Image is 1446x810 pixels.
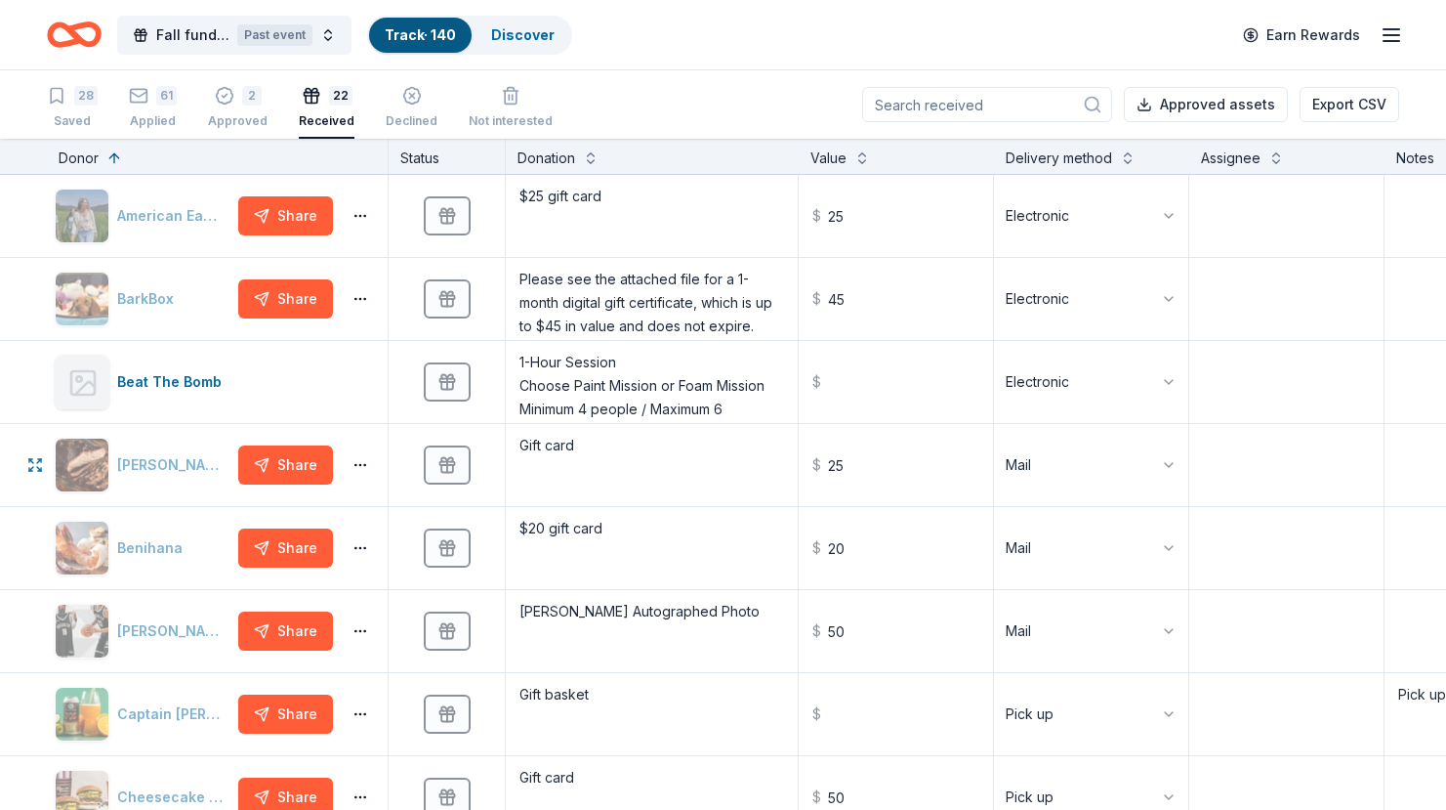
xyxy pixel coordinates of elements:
div: Delivery method [1006,147,1112,170]
div: Notes [1396,147,1434,170]
button: Beat The Bomb [55,355,372,409]
div: 22 [329,86,352,106]
div: Status [389,139,506,174]
button: Share [238,446,333,485]
button: Image for Brooklyn Nets[PERSON_NAME] [55,604,230,659]
button: 2Approved [208,78,268,139]
a: Discover [491,26,555,43]
button: Share [238,196,333,235]
div: Value [810,147,847,170]
a: Earn Rewards [1231,18,1372,53]
button: Declined [386,78,437,139]
div: 28 [74,86,98,106]
textarea: [PERSON_NAME] Autographed Photo [508,592,796,670]
a: Track· 140 [385,26,456,43]
div: Applied [129,113,177,129]
textarea: $20 gift card [508,509,796,587]
button: Image for BarkBoxBarkBox [55,272,230,326]
div: Received [299,113,354,129]
button: Track· 140Discover [367,16,572,55]
div: 2 [242,86,262,106]
button: Approved assets [1124,87,1288,122]
div: 61 [156,86,177,106]
div: Donor [59,147,99,170]
button: Image for BenihanaBenihana [55,521,230,576]
button: Image for Captain Lawrence Brewing CompanyCaptain [PERSON_NAME] Brewing Company [55,687,230,742]
button: Not interested [469,78,553,139]
div: Saved [47,113,98,129]
div: Approved [208,113,268,129]
button: Share [238,279,333,319]
textarea: Please see the attached file for a 1-month digital gift certificate, which is up to $45 in value ... [508,260,796,338]
div: Declined [386,113,437,129]
div: Not interested [469,113,553,129]
button: Fall fundraiserPast event [117,16,351,55]
button: 28Saved [47,78,98,139]
button: Image for Ben's Kosher Deli[PERSON_NAME]'s Kosher Deli [55,438,230,492]
div: Donation [517,147,575,170]
button: 22Received [299,78,354,139]
div: Assignee [1201,147,1260,170]
textarea: 1-Hour Session Choose Paint Mission or Foam Mission Minimum 4 people / Maximum 6 Includes Photos ... [508,343,796,421]
button: Share [238,529,333,568]
button: Share [238,695,333,734]
button: Export CSV [1300,87,1399,122]
button: Share [238,612,333,651]
input: Search received [862,87,1112,122]
div: Past event [237,24,312,46]
a: Home [47,12,102,58]
textarea: Gift card [508,426,796,504]
span: Fall fundraiser [156,23,229,47]
button: Image for American EagleAmerican Eagle [55,189,230,243]
button: 61Applied [129,78,177,139]
textarea: $25 gift card [508,177,796,255]
div: Beat The Bomb [117,370,229,394]
textarea: Gift basket [508,675,796,753]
